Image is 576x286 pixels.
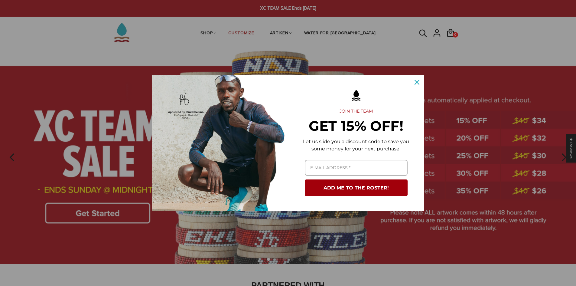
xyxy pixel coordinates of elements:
button: Close [410,75,424,90]
strong: GET 15% OFF! [309,117,403,134]
input: Email field [305,160,408,176]
p: Let us slide you a discount code to save you some money for your next purchase! [298,138,415,153]
h2: JOIN THE TEAM [298,109,415,114]
button: ADD ME TO THE ROSTER! [305,179,408,196]
svg: close icon [415,80,419,85]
